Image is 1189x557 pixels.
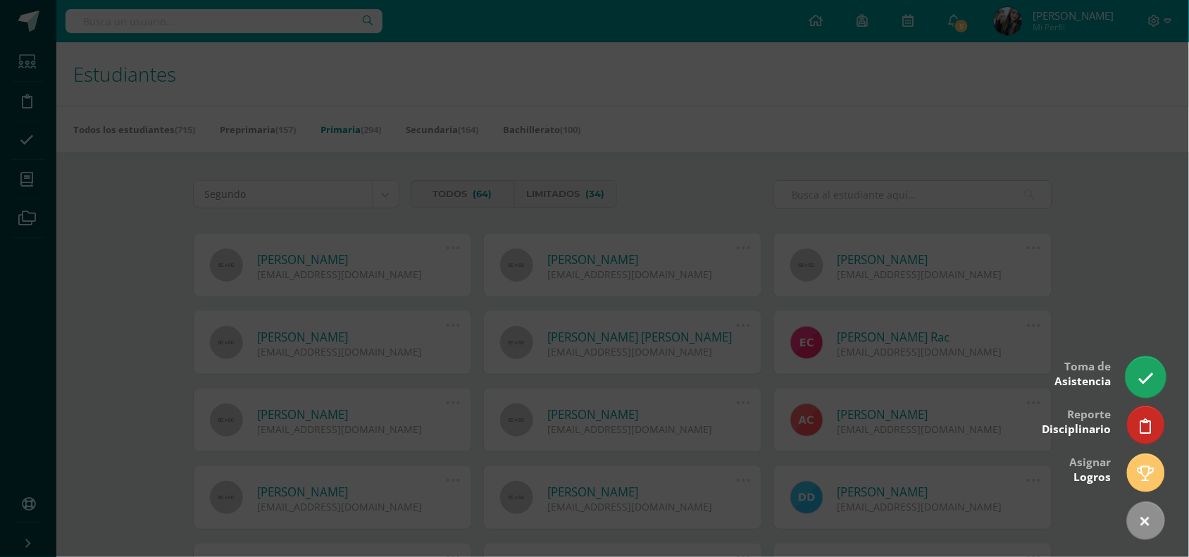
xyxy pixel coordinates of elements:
[1074,470,1112,484] span: Logros
[1055,374,1112,389] span: Asistencia
[1055,350,1112,396] div: Toma de
[1070,446,1112,492] div: Asignar
[1042,398,1112,444] div: Reporte
[1042,422,1112,437] span: Disciplinario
